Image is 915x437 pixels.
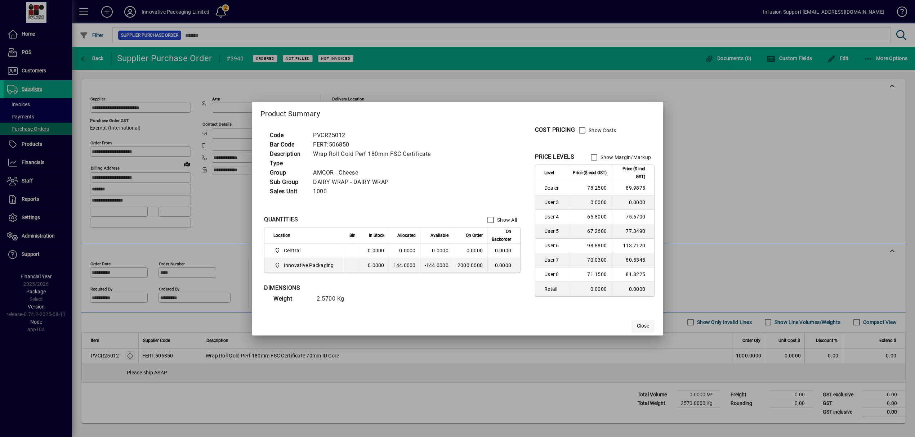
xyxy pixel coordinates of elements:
td: Group [266,168,309,177]
td: 78.2500 [568,181,611,195]
td: 71.1500 [568,267,611,282]
span: Retail [544,285,563,293]
span: Location [273,231,290,239]
td: 81.8225 [611,267,654,282]
td: 0.0000 [487,258,520,272]
div: DIMENSIONS [264,284,444,292]
td: 89.9875 [611,181,654,195]
span: Central [273,246,337,255]
td: AMCOR - Cheese [309,168,439,177]
label: Show Costs [587,127,616,134]
td: 98.8800 [568,239,611,253]
td: Type [266,159,309,168]
td: 0.0000 [389,244,420,258]
td: 70.0300 [568,253,611,267]
button: Close [631,320,655,333]
div: COST PRICING [535,126,575,134]
span: Available [430,231,448,239]
span: User 4 [544,213,563,220]
span: In Stock [369,231,384,239]
td: DAIRY WRAP - DAIRY WRAP [309,177,439,187]
span: Price ($ excl GST) [573,169,607,177]
div: QUANTITIES [264,215,298,224]
label: Show All [496,216,517,224]
td: 80.5345 [611,253,654,267]
td: 0.0000 [611,195,654,210]
td: FERT:506850 [309,140,439,149]
td: Weight [270,294,313,303]
td: 144.0000 [389,258,420,272]
td: 0.0000 [487,244,520,258]
td: 0.0000 [420,244,453,258]
td: 67.2600 [568,224,611,239]
span: User 7 [544,256,563,263]
td: Sales Unit [266,187,309,196]
span: On Order [466,231,483,239]
span: Innovative Packaging [273,261,337,270]
span: Close [637,322,649,330]
td: 113.7120 [611,239,654,253]
td: 1000 [309,187,439,196]
td: 2.5700 Kg [313,294,356,303]
span: 2000.0000 [458,262,483,268]
span: Price ($ incl GST) [616,165,645,181]
td: Description [266,149,309,159]
td: 0.0000 [360,244,389,258]
span: Central [284,247,301,254]
td: 65.8000 [568,210,611,224]
span: 0.0000 [467,248,483,253]
td: 0.0000 [568,282,611,296]
label: Show Margin/Markup [599,154,651,161]
td: Sub Group [266,177,309,187]
span: Innovative Packaging [284,262,334,269]
td: 0.0000 [611,282,654,296]
span: User 3 [544,199,563,206]
td: 75.6700 [611,210,654,224]
td: PVCR25012 [309,131,439,140]
span: On Backorder [492,227,511,243]
td: 0.0000 [360,258,389,272]
span: Bin [349,231,356,239]
td: 0.0000 [568,195,611,210]
td: Code [266,131,309,140]
span: Allocated [397,231,416,239]
div: PRICE LEVELS [535,153,574,161]
span: User 6 [544,242,563,249]
span: User 8 [544,271,563,278]
td: Wrap Roll Gold Perf 180mm FSC Certificate [309,149,439,159]
h2: Product Summary [252,102,663,123]
td: 77.3490 [611,224,654,239]
span: Dealer [544,184,563,192]
span: User 5 [544,227,563,235]
span: Level [544,169,554,177]
td: Bar Code [266,140,309,149]
td: -144.0000 [420,258,453,272]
